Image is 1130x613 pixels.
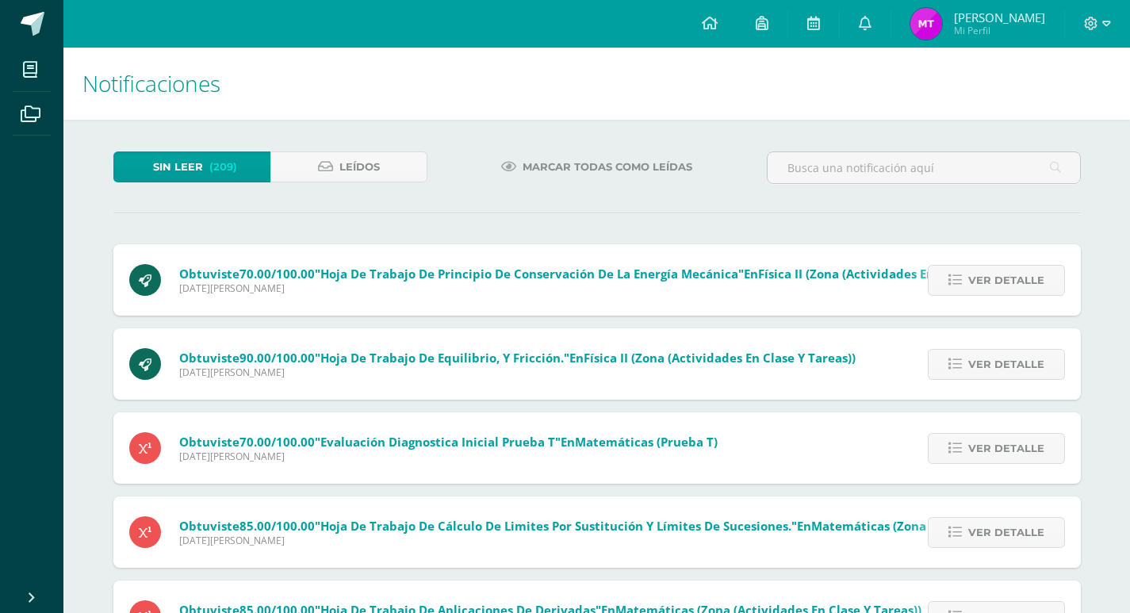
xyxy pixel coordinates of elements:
span: Ver detalle [968,266,1044,295]
span: 90.00/100.00 [239,350,315,366]
span: Física II (Zona (Actividades en clase y tareas)) [758,266,1030,282]
span: Física II (Zona (Actividades en clase y tareas)) [584,350,856,366]
a: Marcar todas como leídas [481,151,712,182]
input: Busca una notificación aquí [768,152,1080,183]
span: [DATE][PERSON_NAME] [179,282,1030,295]
span: Marcar todas como leídas [523,152,692,182]
span: Sin leer [153,152,203,182]
span: Matemáticas (Prueba T) [575,434,718,450]
span: Mi Perfil [954,24,1045,37]
span: 70.00/100.00 [239,434,315,450]
img: 8a54a8c9e8fae86127a4775a44aa0de9.png [910,8,942,40]
span: (209) [209,152,237,182]
span: "Hoja de trabajo de cálculo de limites por sustitución y límites de sucesiones." [315,518,797,534]
span: [DATE][PERSON_NAME] [179,366,856,379]
span: Obtuviste en [179,518,1117,534]
span: [PERSON_NAME] [954,10,1045,25]
span: "Hoja de trabajo de equilibrio, y fricción." [315,350,569,366]
span: [DATE][PERSON_NAME] [179,534,1117,547]
span: Ver detalle [968,434,1044,463]
span: Obtuviste en [179,434,718,450]
span: Leídos [339,152,380,182]
span: "Evaluación diagnostica inicial prueba T" [315,434,561,450]
span: Ver detalle [968,518,1044,547]
span: Obtuviste en [179,266,1030,282]
span: Obtuviste en [179,350,856,366]
span: Matemáticas (Zona (Actividades en clase y tareas)) [811,518,1117,534]
span: 70.00/100.00 [239,266,315,282]
span: [DATE][PERSON_NAME] [179,450,718,463]
a: Leídos [270,151,427,182]
span: 85.00/100.00 [239,518,315,534]
span: Notificaciones [82,68,220,98]
span: "Hoja de trabajo de Principio de conservación de la energía mecánica" [315,266,744,282]
a: Sin leer(209) [113,151,270,182]
span: Ver detalle [968,350,1044,379]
